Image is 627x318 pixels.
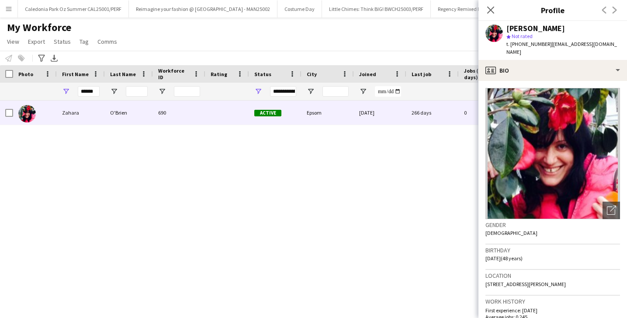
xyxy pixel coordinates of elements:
button: Costume Day [277,0,322,17]
input: Last Name Filter Input [126,86,148,97]
button: Open Filter Menu [62,87,70,95]
span: View [7,38,19,45]
span: City [307,71,317,77]
h3: Work history [485,297,620,305]
h3: Profile [478,4,627,16]
span: Not rated [512,33,533,39]
button: Regency Remixed Festival Place FP25002/PERF [431,0,547,17]
span: Jobs (last 90 days) [464,67,500,80]
span: Joined [359,71,376,77]
span: Last job [412,71,431,77]
input: Joined Filter Input [375,86,401,97]
span: Export [28,38,45,45]
button: Open Filter Menu [307,87,315,95]
span: Status [254,71,271,77]
div: Epsom [301,101,354,125]
h3: Gender [485,221,620,229]
div: [DATE] [354,101,406,125]
img: Zahara O [18,105,36,122]
input: Workforce ID Filter Input [174,86,200,97]
button: Open Filter Menu [158,87,166,95]
span: | [EMAIL_ADDRESS][DOMAIN_NAME] [506,41,617,55]
span: First Name [62,71,89,77]
a: Tag [76,36,92,47]
span: [STREET_ADDRESS][PERSON_NAME] [485,281,566,287]
span: t. [PHONE_NUMBER] [506,41,552,47]
input: City Filter Input [322,86,349,97]
span: Photo [18,71,33,77]
div: O'Brien [105,101,153,125]
input: First Name Filter Input [78,86,100,97]
h3: Birthday [485,246,620,254]
span: [DATE] (48 years) [485,255,523,262]
a: Export [24,36,48,47]
span: Active [254,110,281,116]
div: Open photos pop-in [603,202,620,219]
span: Workforce ID [158,67,190,80]
a: View [3,36,23,47]
button: Open Filter Menu [110,87,118,95]
button: Open Filter Menu [359,87,367,95]
span: Last Name [110,71,136,77]
a: Status [50,36,74,47]
div: [PERSON_NAME] [506,24,565,32]
a: Comms [94,36,121,47]
p: First experience: [DATE] [485,307,620,314]
span: [DEMOGRAPHIC_DATA] [485,230,537,236]
button: Open Filter Menu [254,87,262,95]
div: 0 [459,101,516,125]
button: Reimagine your fashion @ [GEOGRAPHIC_DATA] - MAN25002 [129,0,277,17]
span: Tag [80,38,89,45]
span: Rating [211,71,227,77]
button: Caledonia Park Oz Summer CAL25001/PERF [18,0,129,17]
app-action-btn: Advanced filters [36,53,47,63]
div: 266 days [406,101,459,125]
div: Zahara [57,101,105,125]
div: Bio [478,60,627,81]
img: Crew avatar or photo [485,88,620,219]
span: Comms [97,38,117,45]
span: My Workforce [7,21,71,34]
div: 690 [153,101,205,125]
button: Little Chimes: Think BIG! BWCH25003/PERF [322,0,431,17]
h3: Location [485,272,620,280]
app-action-btn: Export XLSX [49,53,59,63]
span: Status [54,38,71,45]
